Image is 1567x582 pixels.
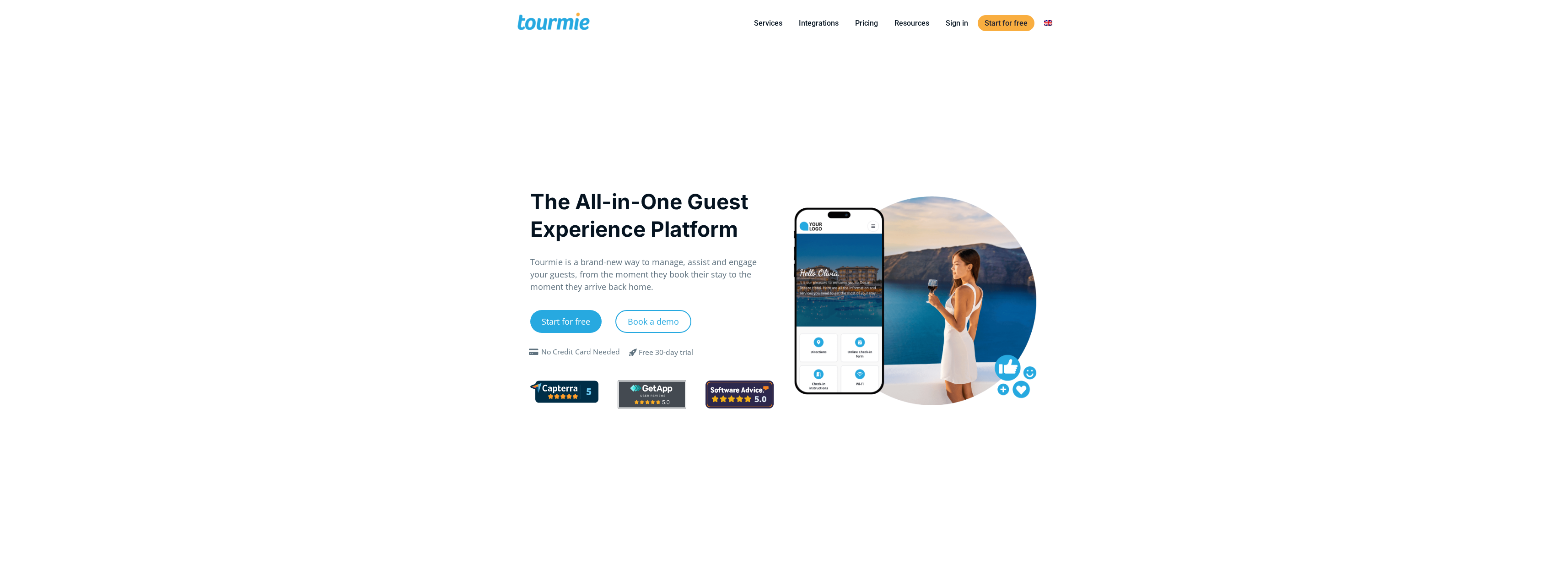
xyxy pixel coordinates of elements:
a: Integrations [792,17,845,29]
a: Start for free [978,15,1034,31]
span:  [622,347,644,358]
div: No Credit Card Needed [541,347,620,358]
a: Book a demo [615,310,691,333]
h1: The All-in-One Guest Experience Platform [530,188,774,243]
a: Pricing [848,17,885,29]
span:  [527,348,541,356]
p: Tourmie is a brand-new way to manage, assist and engage your guests, from the moment they book th... [530,256,774,293]
div: Free 30-day trial [639,347,693,358]
a: Services [747,17,789,29]
a: Sign in [939,17,975,29]
a: Start for free [530,310,602,333]
a: Resources [888,17,936,29]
